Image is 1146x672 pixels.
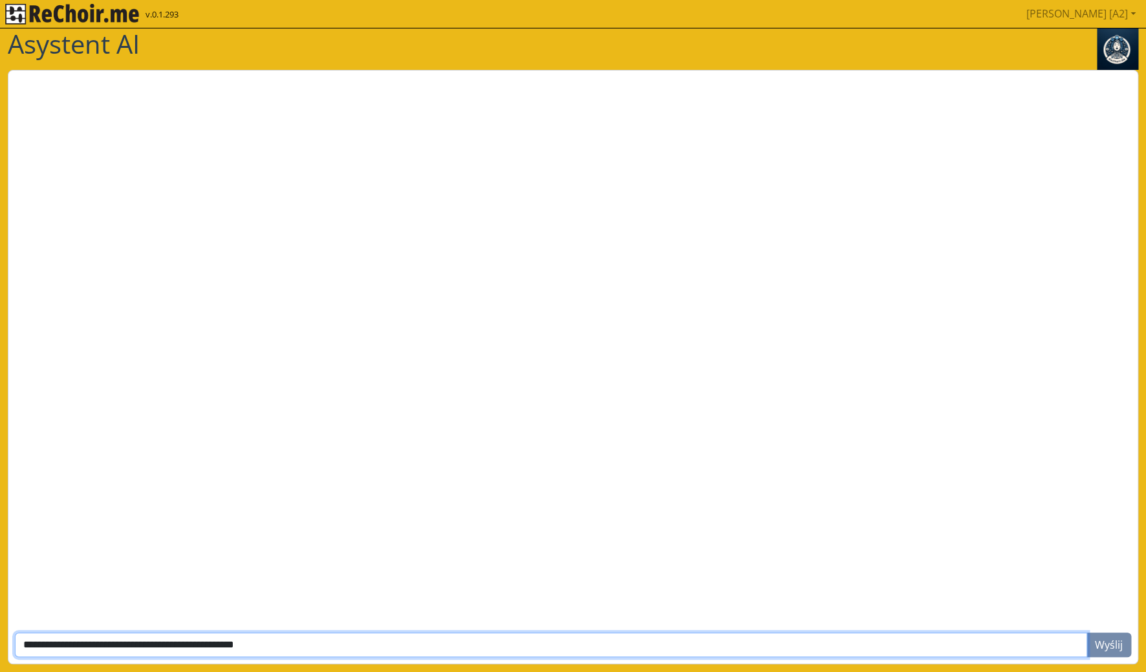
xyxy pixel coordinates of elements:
[5,4,139,25] img: rekłajer mi
[1097,28,1138,70] img: assistant.943dfe02.jpg
[1021,1,1141,27] a: [PERSON_NAME] [A2]
[146,8,178,21] span: v.0.1.293
[8,28,140,60] h1: Asystent AI
[1087,633,1131,657] button: Wyślij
